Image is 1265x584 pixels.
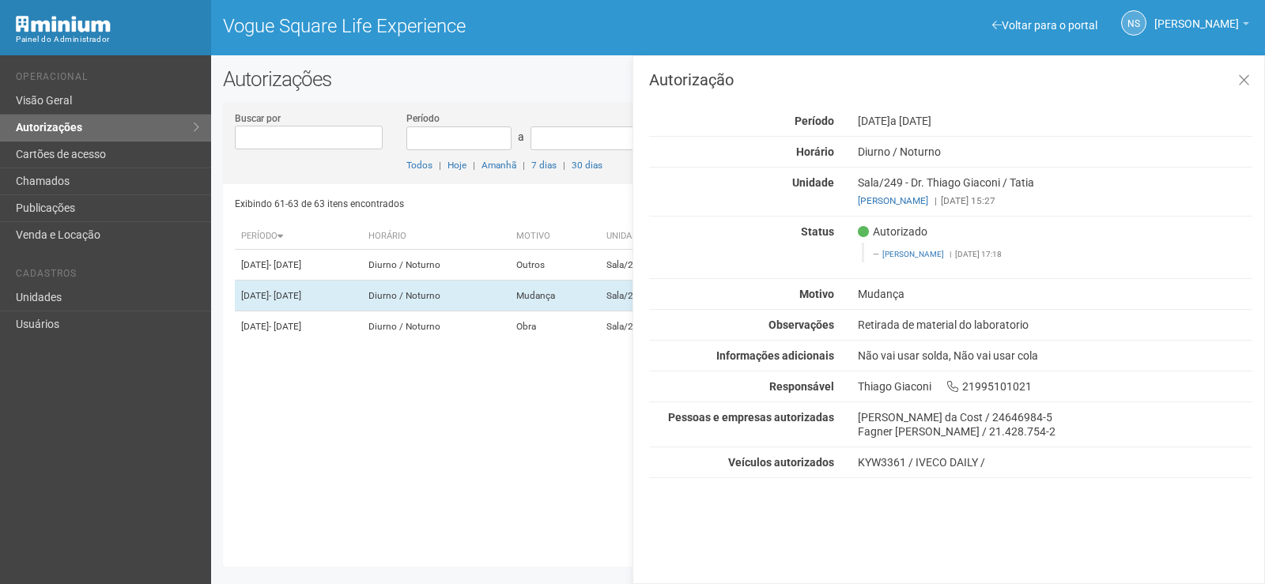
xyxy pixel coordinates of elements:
th: Período [235,224,362,250]
div: [DATE] 15:27 [858,194,1252,208]
td: [DATE] [235,250,362,281]
td: Sala/249 [600,281,689,311]
span: Nicolle Silva [1154,2,1239,30]
td: Sala/249 [600,250,689,281]
strong: Horário [796,145,834,158]
span: | [563,160,565,171]
div: Fagner [PERSON_NAME] / 21.428.754-2 [858,424,1252,439]
strong: Status [801,225,834,238]
strong: Pessoas e empresas autorizadas [668,411,834,424]
div: Não vai usar solda, Não vai usar cola [846,349,1264,363]
span: | [523,160,525,171]
h2: Autorizações [223,67,1253,91]
span: a [518,130,524,143]
a: 7 dias [531,160,557,171]
div: [PERSON_NAME] da Cost / 24646984-5 [858,410,1252,424]
strong: Observações [768,318,834,331]
td: Diurno / Noturno [362,250,510,281]
td: Diurno / Noturno [362,311,510,342]
a: [PERSON_NAME] [858,195,928,206]
a: Amanhã [481,160,516,171]
a: [PERSON_NAME] [1154,20,1249,32]
a: Hoje [447,160,466,171]
span: - [DATE] [269,290,301,301]
a: Voltar para o portal [992,19,1097,32]
span: - [DATE] [269,321,301,332]
span: a [DATE] [890,115,931,127]
li: Cadastros [16,268,199,284]
div: Thiago Giaconi 21995101021 [846,379,1264,394]
div: Exibindo 61-63 de 63 itens encontrados [235,192,742,216]
a: NS [1121,10,1146,36]
span: | [473,160,475,171]
td: Mudança [510,281,600,311]
td: Obra [510,311,600,342]
span: | [439,160,441,171]
div: Retirada de material do laboratorio [846,318,1264,332]
div: Mudança [846,287,1264,301]
strong: Informações adicionais [716,349,834,362]
a: Todos [406,160,432,171]
label: Período [406,111,440,126]
td: Sala/249 [600,311,689,342]
a: 30 dias [572,160,602,171]
td: [DATE] [235,311,362,342]
h1: Vogue Square Life Experience [223,16,727,36]
td: [DATE] [235,281,362,311]
h3: Autorização [649,72,1252,88]
div: Diurno / Noturno [846,145,1264,159]
span: | [950,250,951,258]
td: Diurno / Noturno [362,281,510,311]
div: Painel do Administrador [16,32,199,47]
img: Minium [16,16,111,32]
th: Motivo [510,224,600,250]
td: Outros [510,250,600,281]
strong: Período [795,115,834,127]
a: [PERSON_NAME] [882,250,944,258]
strong: Responsável [769,380,834,393]
footer: [DATE] 17:18 [873,249,1244,260]
strong: Motivo [799,288,834,300]
th: Horário [362,224,510,250]
li: Operacional [16,71,199,88]
label: Buscar por [235,111,281,126]
div: KYW3361 / IVECO DAILY / [858,455,1252,469]
div: [DATE] [846,114,1264,128]
span: | [935,195,937,206]
div: Sala/249 - Dr. Thiago Giaconi / Tatia [846,175,1264,208]
span: - [DATE] [269,259,301,270]
strong: Unidade [792,176,834,189]
strong: Veículos autorizados [728,456,834,469]
span: Autorizado [858,224,927,239]
th: Unidade [600,224,689,250]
